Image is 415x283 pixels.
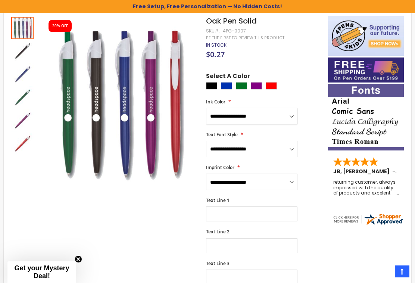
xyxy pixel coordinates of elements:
a: Be the first to review this product [206,35,284,41]
img: font-personalization-examples [328,84,404,150]
img: 4pens 4 kids [328,16,404,56]
span: Text Line 1 [206,197,230,203]
div: 20% OFF [52,24,68,29]
div: Purple [251,82,262,90]
div: Green [236,82,247,90]
strong: SKU [206,28,220,34]
span: Text Line 2 [206,228,230,235]
img: Oak Pen Solid [11,133,34,155]
div: Oak Pen Solid [11,85,34,109]
div: 4PG-9007 [223,28,246,34]
img: Oak Pen Solid [11,86,34,109]
a: 4pens.com certificate URL [332,221,404,227]
span: JB, [PERSON_NAME] [333,168,392,175]
div: Oak Pen Solid [11,39,34,62]
span: $0.27 [206,49,225,59]
div: Red [266,82,277,90]
div: Oak Pen Solid [11,16,34,39]
span: Oak Pen Solid [206,16,257,26]
div: Get your Mystery Deal!Close teaser [7,261,76,283]
div: Black [206,82,217,90]
div: Blue [221,82,232,90]
div: Oak Pen Solid [11,62,34,85]
img: Oak Pen Solid [11,109,34,132]
img: 4pens.com widget logo [332,212,404,226]
img: Oak Pen Solid [11,63,34,85]
div: Oak Pen Solid [11,132,34,155]
span: In stock [206,42,227,48]
span: Text Font Style [206,131,238,138]
img: Oak Pen Solid [11,40,34,62]
iframe: Google Customer Reviews [353,263,415,283]
span: Ink Color [206,99,225,105]
div: Availability [206,42,227,48]
img: Free shipping on orders over $199 [328,57,404,83]
button: Close teaser [75,255,82,263]
img: Oak Pen Solid [42,27,197,181]
span: Select A Color [206,72,250,82]
span: Get your Mystery Deal! [14,264,69,280]
span: Text Line 3 [206,260,230,267]
span: Imprint Color [206,164,234,171]
div: returning customer, always impressed with the quality of products and excelent service, will retu... [333,180,399,196]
